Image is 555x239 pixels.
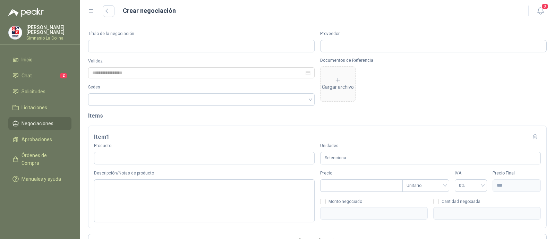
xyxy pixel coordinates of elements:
[8,101,71,114] a: Licitaciones
[22,104,47,111] span: Licitaciones
[407,180,445,191] span: Unitario
[22,152,65,167] span: Órdenes de Compra
[22,120,53,127] span: Negociaciones
[8,133,71,146] a: Aprobaciones
[123,6,176,16] h1: Crear negociación
[94,170,315,177] label: Descripción/Notas de producto
[26,25,71,35] p: [PERSON_NAME] [PERSON_NAME]
[22,56,33,63] span: Inicio
[8,117,71,130] a: Negociaciones
[88,31,315,37] label: Título de la negociación
[94,133,109,142] h3: Item 1
[88,111,547,120] h2: Items
[320,143,541,149] label: Unidades
[320,31,547,37] label: Proveedor
[459,180,483,191] span: 0%
[534,5,547,17] button: 3
[8,8,44,17] img: Logo peakr
[9,26,22,39] img: Company Logo
[322,77,354,91] div: Cargar archivo
[26,36,71,40] p: Gimnasio La Colina
[22,175,61,183] span: Manuales y ayuda
[88,84,315,91] label: Sedes
[320,152,541,165] div: Selecciona
[22,88,45,95] span: Solicitudes
[320,170,402,177] label: Precio
[455,170,487,177] label: IVA
[60,73,67,78] span: 2
[8,85,71,98] a: Solicitudes
[8,53,71,66] a: Inicio
[8,149,71,170] a: Órdenes de Compra
[439,199,483,204] span: Cantidad negociada
[8,69,71,82] a: Chat2
[22,72,32,79] span: Chat
[8,172,71,186] a: Manuales y ayuda
[94,143,315,149] label: Producto
[493,170,541,177] label: Precio Final
[326,199,365,204] span: Monto negociado
[88,58,315,65] label: Validez
[320,58,547,63] p: Documentos de Referencia
[22,136,52,143] span: Aprobaciones
[541,3,549,10] span: 3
